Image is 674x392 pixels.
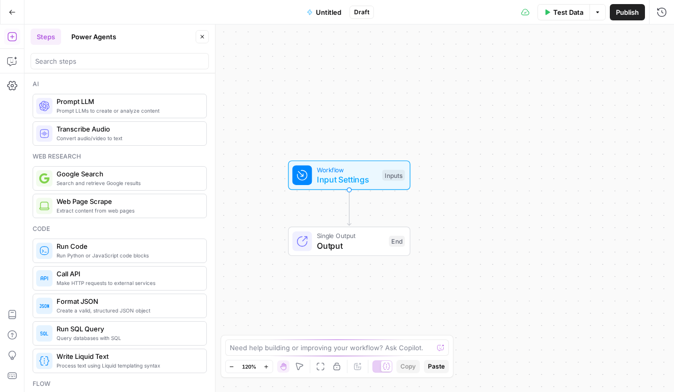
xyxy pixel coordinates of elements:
span: Single Output [317,231,384,241]
button: Untitled [301,4,347,20]
div: Web research [33,152,207,161]
span: Run SQL Query [57,324,198,334]
span: Prompt LLMs to create or analyze content [57,107,198,115]
span: Call API [57,269,198,279]
button: Publish [610,4,645,20]
div: Inputs [382,170,405,181]
span: Run Code [57,241,198,251]
button: Copy [396,360,420,373]
span: Process text using Liquid templating syntax [57,361,198,370]
span: Copy [400,362,416,371]
span: Google Search [57,169,198,179]
span: Search and retrieve Google results [57,179,198,187]
span: Format JSON [57,296,198,306]
div: WorkflowInput SettingsInputs [255,161,444,190]
span: Query databases with SQL [57,334,198,342]
div: Flow [33,379,207,388]
div: End [389,236,405,247]
span: Write Liquid Text [57,351,198,361]
span: Make HTTP requests to external services [57,279,198,287]
span: Run Python or JavaScript code blocks [57,251,198,259]
span: Publish [616,7,639,17]
button: Power Agents [65,29,122,45]
span: Untitled [316,7,341,17]
span: Draft [354,8,369,17]
span: Extract content from web pages [57,206,198,215]
g: Edge from start to end [347,190,351,226]
span: Paste [428,362,445,371]
button: Paste [424,360,449,373]
span: Create a valid, structured JSON object [57,306,198,315]
span: Web Page Scrape [57,196,198,206]
span: Convert audio/video to text [57,134,198,142]
input: Search steps [35,56,204,66]
span: Transcribe Audio [57,124,198,134]
div: Ai [33,80,207,89]
span: 120% [242,362,256,371]
div: Code [33,224,207,233]
span: Input Settings [317,173,378,186]
span: Workflow [317,165,378,174]
span: Prompt LLM [57,96,198,107]
div: Single OutputOutputEnd [255,227,444,256]
span: Test Data [553,7,583,17]
span: Output [317,240,384,252]
button: Test Data [537,4,589,20]
button: Steps [31,29,61,45]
